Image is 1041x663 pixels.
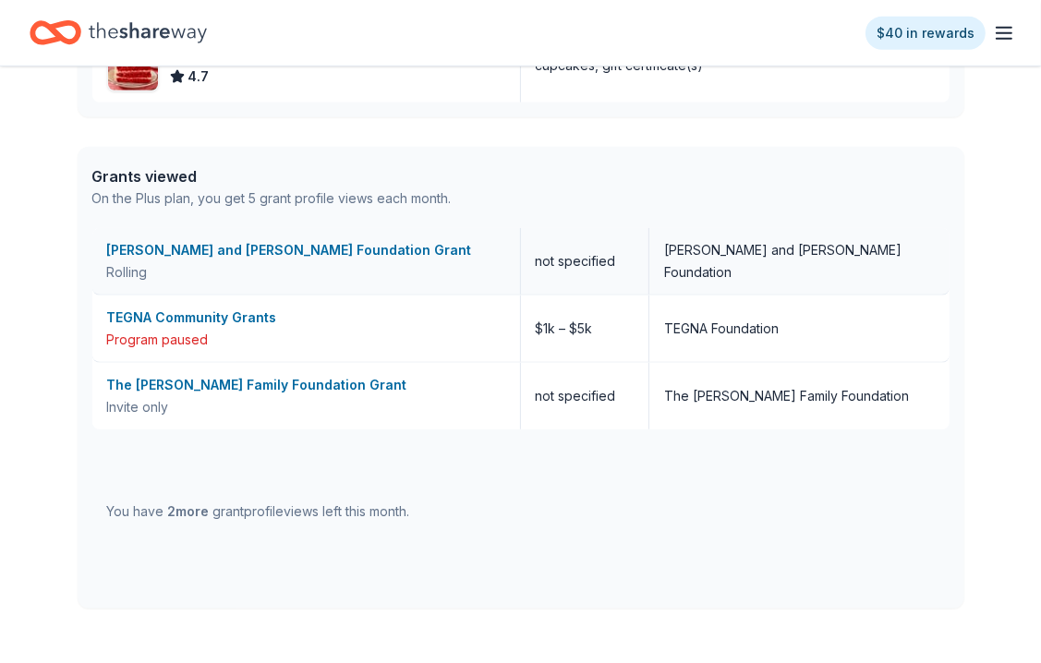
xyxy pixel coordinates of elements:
[188,66,210,88] span: 4.7
[92,165,452,187] div: Grants viewed
[107,239,505,261] div: [PERSON_NAME] and [PERSON_NAME] Foundation Grant
[107,329,505,351] div: Program paused
[92,187,452,210] div: On the Plus plan, you get 5 grant profile views each month.
[664,318,779,340] div: TEGNA Foundation
[521,363,649,429] div: not specified
[664,239,935,283] div: [PERSON_NAME] and [PERSON_NAME] Foundation
[107,396,505,418] div: Invite only
[107,374,505,396] div: The [PERSON_NAME] Family Foundation Grant
[521,295,649,362] div: $1k – $5k
[865,17,986,50] a: $40 in rewards
[168,503,210,519] span: 2 more
[664,385,909,407] div: The [PERSON_NAME] Family Foundation
[107,307,505,329] div: TEGNA Community Grants
[30,11,207,54] a: Home
[107,500,410,523] div: You have grant profile views left this month.
[521,228,649,295] div: not specified
[107,261,505,283] div: Rolling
